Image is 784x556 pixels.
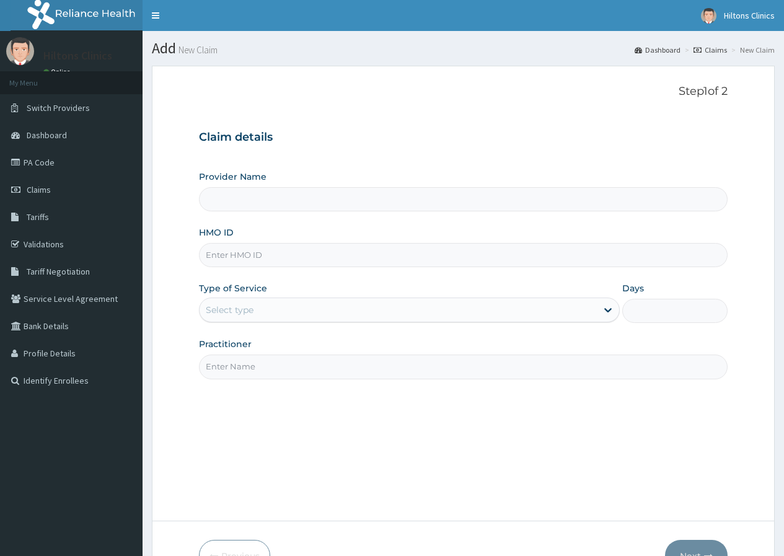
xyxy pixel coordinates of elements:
span: Tariff Negotiation [27,266,90,277]
img: User Image [6,37,34,65]
span: Dashboard [27,130,67,141]
p: Hiltons Clinics [43,50,112,61]
label: HMO ID [199,226,234,239]
label: Provider Name [199,170,266,183]
a: Dashboard [635,45,680,55]
h1: Add [152,40,775,56]
a: Online [43,68,73,76]
p: Step 1 of 2 [199,85,728,99]
img: User Image [701,8,716,24]
small: New Claim [176,45,218,55]
span: Claims [27,184,51,195]
span: Hiltons Clinics [724,10,775,21]
label: Type of Service [199,282,267,294]
span: Tariffs [27,211,49,223]
div: Select type [206,304,253,316]
input: Enter Name [199,355,728,379]
a: Claims [694,45,727,55]
li: New Claim [728,45,775,55]
input: Enter HMO ID [199,243,728,267]
span: Switch Providers [27,102,90,113]
h3: Claim details [199,131,728,144]
label: Days [622,282,644,294]
label: Practitioner [199,338,252,350]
